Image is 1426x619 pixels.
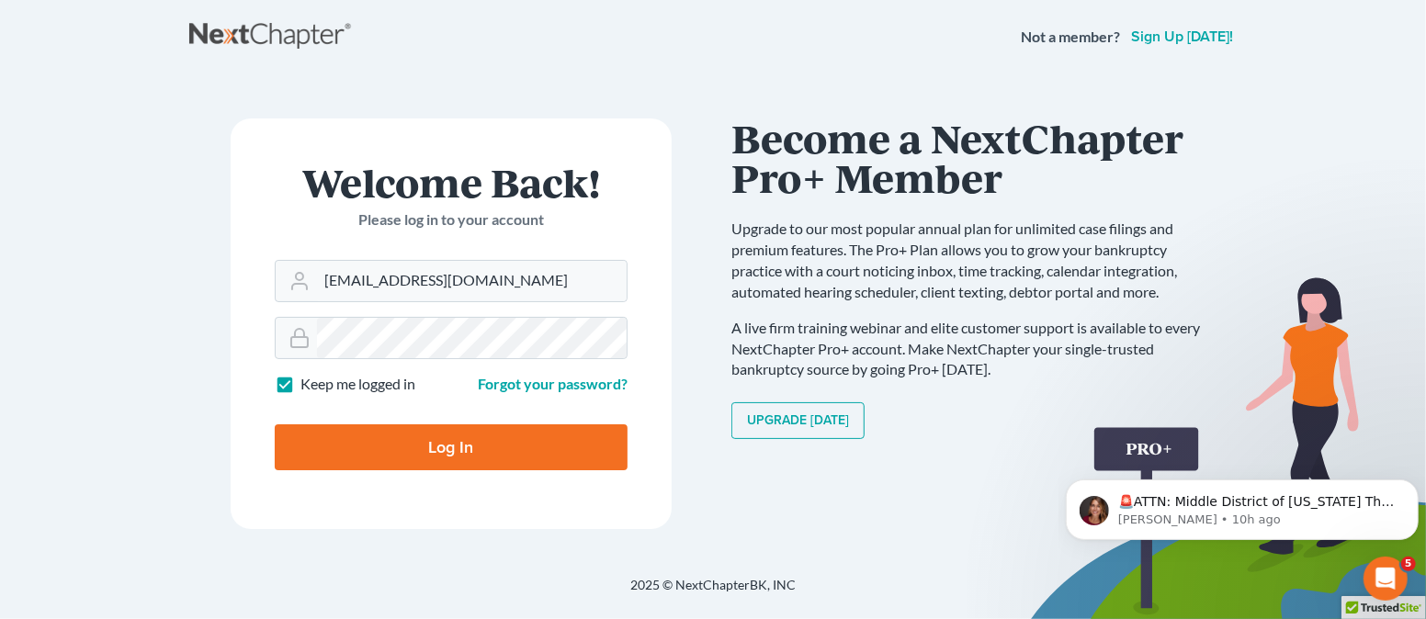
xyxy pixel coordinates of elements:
input: Email Address [317,261,627,301]
iframe: Intercom notifications message [1058,441,1426,569]
p: Please log in to your account [275,209,628,231]
a: Forgot your password? [478,375,628,392]
iframe: Intercom live chat [1364,557,1408,601]
input: Log In [275,424,628,470]
label: Keep me logged in [300,374,415,395]
div: 2025 © NextChapterBK, INC [189,576,1237,609]
h1: Welcome Back! [275,163,628,202]
p: Upgrade to our most popular annual plan for unlimited case filings and premium features. The Pro+... [731,219,1218,302]
p: A live firm training webinar and elite customer support is available to every NextChapter Pro+ ac... [731,318,1218,381]
a: Sign up [DATE]! [1127,29,1237,44]
h1: Become a NextChapter Pro+ Member [731,118,1218,197]
strong: Not a member? [1021,27,1120,48]
a: Upgrade [DATE] [731,402,865,439]
span: 5 [1401,557,1416,571]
